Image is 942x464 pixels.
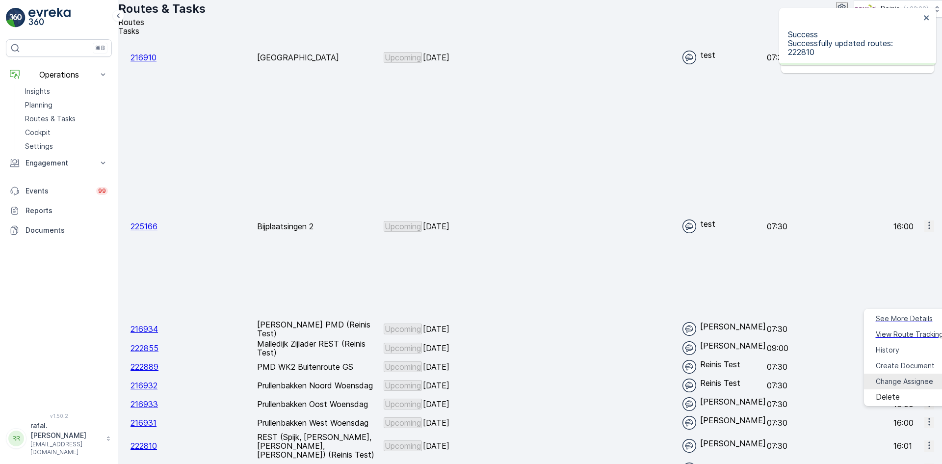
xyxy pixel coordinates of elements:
[682,219,696,233] img: svg%3e
[385,381,421,390] p: Upcoming
[682,360,766,374] div: Reinis Test
[767,418,892,427] p: 07:30
[26,158,92,168] p: Engagement
[118,1,206,17] p: Routes & Tasks
[131,221,157,231] span: 225166
[131,53,157,62] a: 216910
[6,413,112,419] span: v 1.50.2
[682,397,766,411] div: [PERSON_NAME]
[26,186,90,196] p: Events
[788,30,920,39] p: Success
[384,380,422,391] button: Upcoming
[95,44,105,52] p: ⌘B
[26,70,92,79] p: Operations
[423,414,681,432] td: [DATE]
[25,100,52,110] p: Planning
[682,360,696,374] img: svg%3e
[25,114,76,124] p: Routes & Tasks
[767,53,892,62] p: 07:30
[423,339,681,357] td: [DATE]
[385,400,421,409] p: Upcoming
[385,344,421,353] p: Upcoming
[131,343,158,353] a: 222855
[257,418,383,427] p: Prullenbakken West Woensdag
[131,362,158,372] a: 222889
[25,86,50,96] p: Insights
[682,51,766,64] div: test
[682,416,766,430] div: [PERSON_NAME]
[131,418,157,428] a: 216931
[682,379,696,392] img: svg%3e
[682,341,766,355] div: [PERSON_NAME]
[257,433,383,459] p: REST (Spijk, [PERSON_NAME], [PERSON_NAME], [PERSON_NAME]) (Reinis Test)
[257,400,383,409] p: Prullenbakken Oost Woensdag
[384,343,422,354] button: Upcoming
[384,52,422,63] button: Upcoming
[6,153,112,173] button: Engagement
[923,14,930,23] button: close
[423,433,681,460] td: [DATE]
[384,440,422,451] button: Upcoming
[28,8,71,27] img: logo_light-DOdMpM7g.png
[876,392,900,401] span: Delete
[682,379,766,392] div: Reinis Test
[385,362,421,371] p: Upcoming
[385,418,421,427] p: Upcoming
[6,201,112,220] a: Reports
[876,345,899,355] span: History
[257,381,383,390] p: Prullenbakken Noord Woensdag
[6,421,112,456] button: RRrafal.[PERSON_NAME][EMAIL_ADDRESS][DOMAIN_NAME]
[6,181,112,201] a: Events99
[385,53,421,62] p: Upcoming
[423,395,681,413] td: [DATE]
[6,220,112,240] a: Documents
[788,39,920,56] p: Successfully updated routes: 222810
[21,126,112,139] a: Cockpit
[30,440,101,456] p: [EMAIL_ADDRESS][DOMAIN_NAME]
[257,320,383,338] p: [PERSON_NAME] PMD (Reinis Test)
[131,324,158,334] a: 216934
[767,400,892,409] p: 07:30
[98,187,106,195] p: 99
[423,320,681,338] td: [DATE]
[682,322,766,336] div: [PERSON_NAME]
[767,325,892,333] p: 07:30
[682,439,766,453] div: [PERSON_NAME]
[131,399,158,409] a: 216933
[6,65,112,84] button: Operations
[384,221,422,232] button: Upcoming
[682,219,766,233] div: test
[423,377,681,394] td: [DATE]
[257,339,383,357] p: Malledijk Zijlader REST (Reinis Test)
[682,397,696,411] img: svg%3e
[767,344,892,353] p: 09:00
[118,17,144,27] span: Routes
[21,112,112,126] a: Routes & Tasks
[257,362,383,371] p: PMD WK2 Buitenroute GS
[131,381,157,390] a: 216932
[423,358,681,376] td: [DATE]
[118,26,139,36] span: Tasks
[767,381,892,390] p: 07:30
[384,324,422,334] button: Upcoming
[876,377,933,386] span: Change Assignee
[131,441,157,451] span: 222810
[767,362,892,371] p: 07:30
[385,325,421,333] p: Upcoming
[6,8,26,27] img: logo
[384,417,422,428] button: Upcoming
[257,222,383,231] p: Bijplaatsingen 2
[682,51,696,64] img: svg%3e
[26,225,108,235] p: Documents
[423,134,681,319] td: [DATE]
[257,53,383,62] p: [GEOGRAPHIC_DATA]
[21,98,112,112] a: Planning
[384,399,422,409] button: Upcoming
[25,141,53,151] p: Settings
[876,361,935,371] span: Create Document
